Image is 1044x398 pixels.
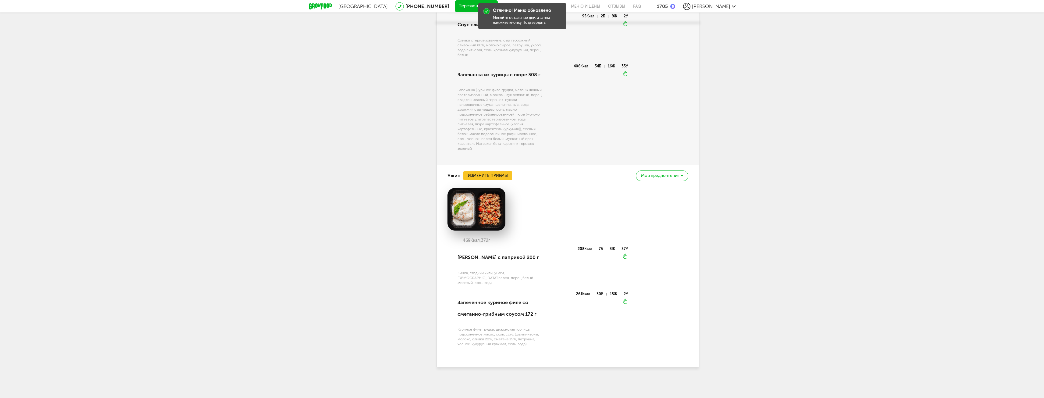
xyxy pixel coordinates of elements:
div: Соус сливочный с зеленью 56 г [458,14,542,35]
span: г [488,238,490,243]
div: 406 [574,65,591,68]
button: Перезвоните мне [455,0,498,13]
a: [PHONE_NUMBER] [405,3,449,9]
div: 15 [610,293,620,296]
div: 469 372 [447,238,505,243]
button: Изменить приемы [463,171,512,180]
div: 30 [597,293,606,296]
span: Б [599,64,601,68]
div: Куриное филе грудки, дижонская горчица, подсолнечное масло, соль; соус (шампиньоны, молоко, сливк... [458,327,542,346]
span: Б [601,292,603,296]
span: [GEOGRAPHIC_DATA] [338,3,388,9]
div: 95 [582,15,597,18]
div: 16 [608,65,618,68]
div: 3 [610,248,618,250]
span: Ккал, [470,238,481,243]
div: 2 [601,15,608,18]
div: [PERSON_NAME] с паприкой 200 г [458,247,542,268]
div: 261 [576,293,593,296]
div: 2 [624,293,628,296]
div: Запеченное куриное филе со сметанно-грибным соусом 172 г [458,292,542,325]
div: 1705 [657,3,668,9]
h4: Ужин [447,170,461,181]
div: Запеканка из курицы с пюре 308 г [458,64,542,85]
span: Мои предпочтения [641,174,679,178]
span: Ж [612,64,615,68]
span: Ж [614,292,617,296]
img: big_AwletdpO0lAfdjj0.png [447,188,505,231]
div: Сливки стерилизованные, сыр творожный сливочный 60%, молоко сырое, петрушка, укроп, вода питьевая... [458,38,542,57]
span: Ж [612,247,615,251]
div: 208 [578,248,595,250]
div: Меняйте остальные дни, а затем нажмите кнопку Подтвердить [493,15,561,25]
span: Б [603,14,605,18]
div: 33 [622,65,628,68]
div: Запеканка (куриное филе грудки, меланж яичный пастеризованный, морковь, лук репчатый, перец сладк... [458,88,542,151]
div: 9 [612,15,620,18]
span: Ккал [582,292,590,296]
div: Отлично! Меню обновлено [493,8,551,13]
span: Ккал [584,247,592,251]
div: 2 [624,15,628,18]
div: 34 [595,65,604,68]
span: У [626,14,628,18]
span: Ккал [586,14,594,18]
span: Ж [614,14,617,18]
span: У [626,292,628,296]
span: У [626,247,628,251]
div: 7 [599,248,606,250]
span: У [626,64,628,68]
span: Б [601,247,603,251]
span: Ккал [580,64,588,68]
span: [PERSON_NAME] [692,3,730,9]
img: bonus_b.cdccf46.png [670,4,675,9]
div: 37 [622,248,628,250]
div: Киноа, сладкий чили, унаги, [DEMOGRAPHIC_DATA] перец, перец белый молотый, соль, вода [458,271,542,285]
